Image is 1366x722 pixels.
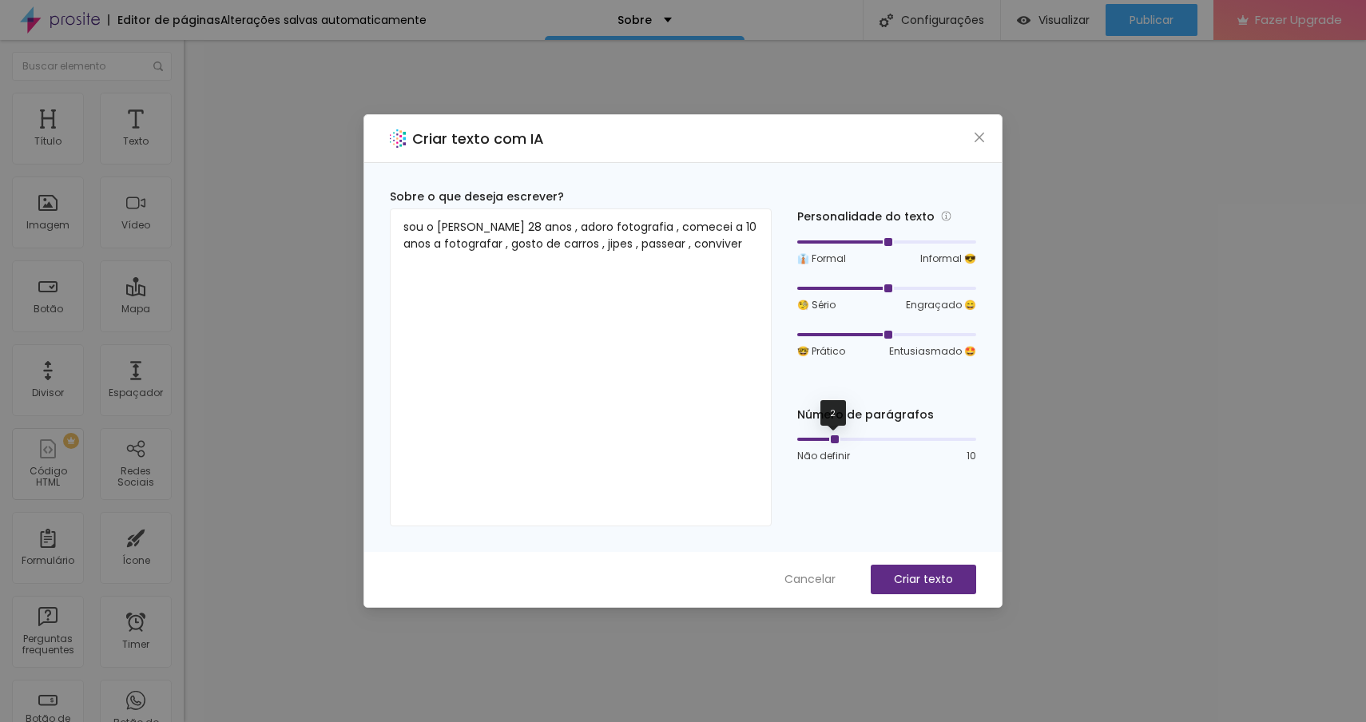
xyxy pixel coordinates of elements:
[390,188,772,205] div: Sobre o que deseja escrever?
[797,208,976,226] div: Personalidade do texto
[797,344,845,359] span: 🤓 Prático
[894,571,953,588] p: Criar texto
[971,129,988,146] button: Close
[871,565,976,594] button: Criar texto
[889,344,976,359] span: Entusiasmado 🤩
[920,252,976,266] span: Informal 😎
[412,128,544,149] h2: Criar texto com IA
[797,252,846,266] span: 👔 Formal
[797,449,850,463] span: Não definir
[973,131,986,144] span: close
[784,571,836,588] span: Cancelar
[906,298,976,312] span: Engraçado 😄
[797,407,976,423] div: Número de parágrafos
[390,208,772,526] textarea: sou o [PERSON_NAME] 28 anos , adoro fotografia , comecei a 10 anos a fotografar , gosto de carros...
[768,565,852,594] button: Cancelar
[967,449,976,463] span: 10
[797,298,836,312] span: 🧐 Sério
